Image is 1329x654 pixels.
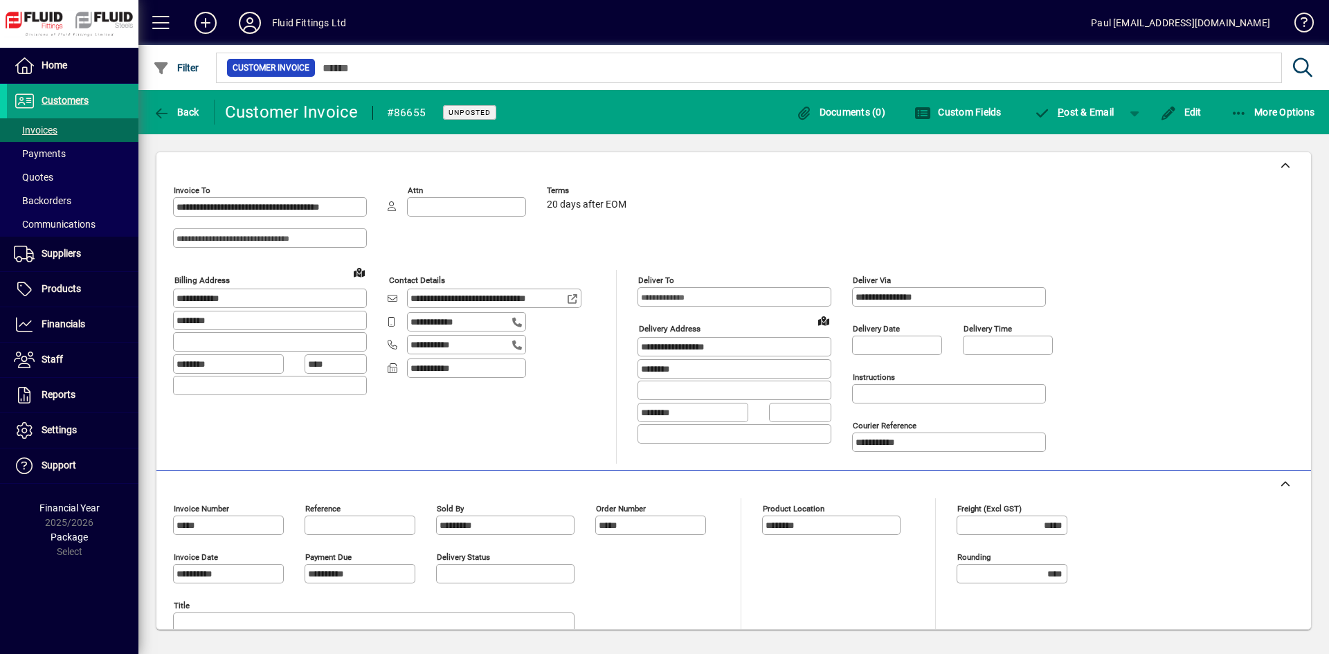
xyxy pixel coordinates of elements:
a: Payments [7,142,138,165]
button: Profile [228,10,272,35]
a: Invoices [7,118,138,142]
a: Staff [7,343,138,377]
span: ost & Email [1034,107,1114,118]
mat-label: Deliver via [853,275,891,285]
span: Quotes [14,172,53,183]
span: Support [42,460,76,471]
a: Products [7,272,138,307]
span: Reports [42,389,75,400]
span: Package [51,532,88,543]
span: Communications [14,219,96,230]
span: Payments [14,148,66,159]
a: View on map [348,261,370,283]
div: Customer Invoice [225,101,359,123]
span: Backorders [14,195,71,206]
mat-label: Sold by [437,504,464,514]
button: Add [183,10,228,35]
a: Settings [7,413,138,448]
mat-label: Delivery date [853,324,900,334]
span: Invoices [14,125,57,136]
span: Staff [42,354,63,365]
mat-label: Payment due [305,552,352,562]
button: Custom Fields [911,100,1005,125]
app-page-header-button: Back [138,100,215,125]
mat-label: Reference [305,504,341,514]
span: Custom Fields [914,107,1002,118]
mat-label: Rounding [957,552,991,562]
span: Financials [42,318,85,329]
mat-label: Freight (excl GST) [957,504,1022,514]
a: Quotes [7,165,138,189]
button: Filter [150,55,203,80]
a: Support [7,448,138,483]
mat-label: Invoice To [174,185,210,195]
mat-label: Order number [596,504,646,514]
button: Edit [1157,100,1205,125]
mat-label: Title [174,601,190,610]
span: Customers [42,95,89,106]
a: View on map [813,309,835,331]
mat-label: Invoice number [174,504,229,514]
span: Financial Year [39,502,100,514]
span: Edit [1160,107,1202,118]
a: Communications [7,212,138,236]
button: Post & Email [1027,100,1121,125]
span: P [1058,107,1064,118]
span: Back [153,107,199,118]
mat-label: Deliver To [638,275,674,285]
span: 20 days after EOM [547,199,626,210]
mat-label: Instructions [853,372,895,382]
span: Products [42,283,81,294]
span: Terms [547,186,630,195]
mat-label: Invoice date [174,552,218,562]
mat-label: Delivery status [437,552,490,562]
span: Settings [42,424,77,435]
span: Home [42,60,67,71]
span: Documents (0) [795,107,885,118]
a: Backorders [7,189,138,212]
button: Back [150,100,203,125]
a: Home [7,48,138,83]
mat-label: Courier Reference [853,421,916,430]
span: Filter [153,62,199,73]
button: Documents (0) [792,100,889,125]
mat-label: Delivery time [964,324,1012,334]
div: Fluid Fittings Ltd [272,12,346,34]
mat-label: Attn [408,185,423,195]
button: More Options [1227,100,1319,125]
a: Financials [7,307,138,342]
span: Customer Invoice [233,61,309,75]
mat-label: Product location [763,504,824,514]
a: Suppliers [7,237,138,271]
div: #86655 [387,102,426,124]
a: Reports [7,378,138,412]
span: Suppliers [42,248,81,259]
span: Unposted [449,108,491,117]
span: More Options [1231,107,1315,118]
a: Knowledge Base [1284,3,1312,48]
div: Paul [EMAIL_ADDRESS][DOMAIN_NAME] [1091,12,1270,34]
